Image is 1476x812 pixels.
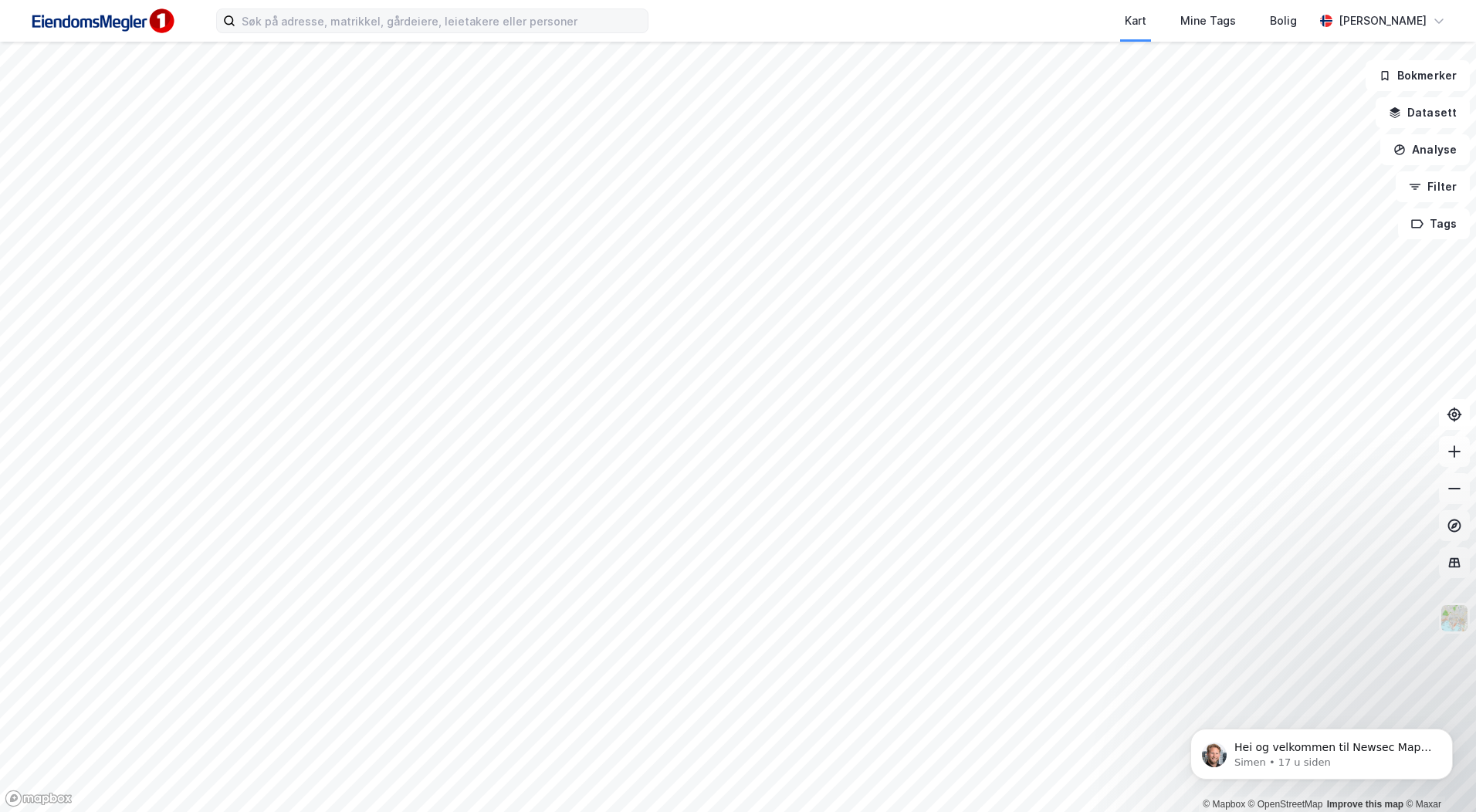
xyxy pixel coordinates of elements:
a: Improve this map [1327,799,1403,810]
a: OpenStreetMap [1248,799,1323,810]
button: Datasett [1376,97,1470,128]
button: Analyse [1380,134,1470,165]
div: [PERSON_NAME] [1339,12,1427,30]
img: F4PB6Px+NJ5v8B7XTbfpPpyloAAAAASUVORK5CYII= [25,4,179,39]
a: Mapbox [1203,799,1245,810]
div: Kart [1125,12,1146,30]
a: Mapbox homepage [5,790,73,807]
iframe: Intercom notifications melding [1167,696,1476,804]
button: Bokmerker [1366,60,1470,91]
button: Tags [1398,208,1470,239]
input: Søk på adresse, matrikkel, gårdeiere, leietakere eller personer [235,9,648,32]
img: Z [1440,604,1469,633]
div: Mine Tags [1180,12,1236,30]
div: Bolig [1270,12,1297,30]
button: Filter [1396,171,1470,202]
